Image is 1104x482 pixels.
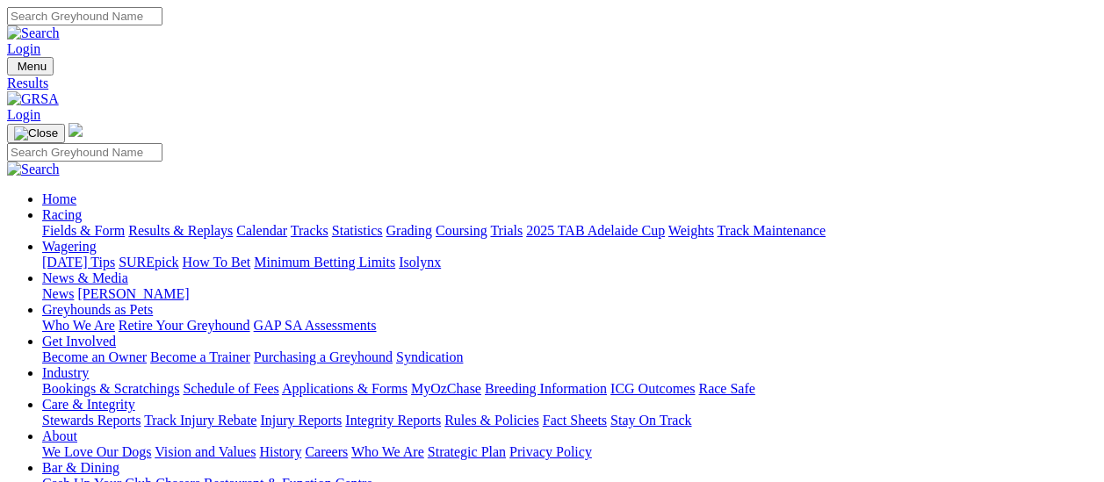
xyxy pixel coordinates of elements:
[282,381,408,396] a: Applications & Forms
[543,413,607,428] a: Fact Sheets
[42,270,128,285] a: News & Media
[260,413,342,428] a: Injury Reports
[254,318,377,333] a: GAP SA Assessments
[42,255,1097,270] div: Wagering
[183,381,278,396] a: Schedule of Fees
[42,460,119,475] a: Bar & Dining
[42,444,151,459] a: We Love Our Dogs
[42,286,1097,302] div: News & Media
[42,286,74,301] a: News
[42,255,115,270] a: [DATE] Tips
[345,413,441,428] a: Integrity Reports
[18,60,47,73] span: Menu
[7,91,59,107] img: GRSA
[42,239,97,254] a: Wagering
[119,255,178,270] a: SUREpick
[399,255,441,270] a: Isolynx
[128,223,233,238] a: Results & Replays
[42,365,89,380] a: Industry
[7,25,60,41] img: Search
[119,318,250,333] a: Retire Your Greyhound
[7,162,60,177] img: Search
[42,413,1097,428] div: Care & Integrity
[150,349,250,364] a: Become a Trainer
[42,207,82,222] a: Racing
[698,381,754,396] a: Race Safe
[42,223,1097,239] div: Racing
[718,223,826,238] a: Track Maintenance
[7,143,162,162] input: Search
[386,223,432,238] a: Grading
[42,302,153,317] a: Greyhounds as Pets
[7,124,65,143] button: Toggle navigation
[69,123,83,137] img: logo-grsa-white.png
[436,223,487,238] a: Coursing
[7,7,162,25] input: Search
[332,223,383,238] a: Statistics
[42,397,135,412] a: Care & Integrity
[610,381,695,396] a: ICG Outcomes
[77,286,189,301] a: [PERSON_NAME]
[444,413,539,428] a: Rules & Policies
[236,223,287,238] a: Calendar
[254,255,395,270] a: Minimum Betting Limits
[490,223,523,238] a: Trials
[305,444,348,459] a: Careers
[259,444,301,459] a: History
[42,381,1097,397] div: Industry
[509,444,592,459] a: Privacy Policy
[42,191,76,206] a: Home
[42,413,141,428] a: Stewards Reports
[411,381,481,396] a: MyOzChase
[428,444,506,459] a: Strategic Plan
[485,381,607,396] a: Breeding Information
[396,349,463,364] a: Syndication
[291,223,328,238] a: Tracks
[7,57,54,76] button: Toggle navigation
[351,444,424,459] a: Who We Are
[42,349,147,364] a: Become an Owner
[42,318,115,333] a: Who We Are
[42,381,179,396] a: Bookings & Scratchings
[526,223,665,238] a: 2025 TAB Adelaide Cup
[42,444,1097,460] div: About
[155,444,256,459] a: Vision and Values
[42,223,125,238] a: Fields & Form
[183,255,251,270] a: How To Bet
[42,349,1097,365] div: Get Involved
[7,76,1097,91] a: Results
[7,41,40,56] a: Login
[14,126,58,140] img: Close
[610,413,691,428] a: Stay On Track
[668,223,714,238] a: Weights
[42,318,1097,334] div: Greyhounds as Pets
[7,107,40,122] a: Login
[144,413,256,428] a: Track Injury Rebate
[42,334,116,349] a: Get Involved
[42,428,77,443] a: About
[254,349,393,364] a: Purchasing a Greyhound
